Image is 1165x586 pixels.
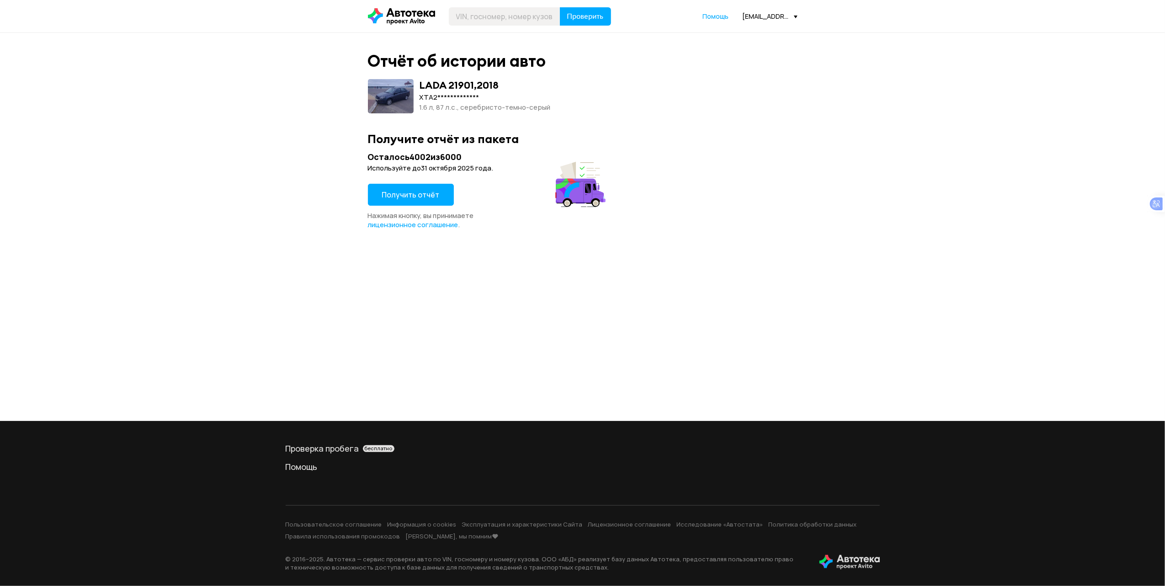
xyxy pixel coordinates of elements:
[368,211,474,229] span: Нажимая кнопку, вы принимаете .
[743,12,798,21] div: [EMAIL_ADDRESS][DOMAIN_NAME]
[286,443,880,454] a: Проверка пробегабесплатно
[368,151,608,163] div: Осталось 4002 из 6000
[819,555,880,570] img: tWS6KzJlK1XUpy65r7uaHVIs4JI6Dha8Nraz9T2hA03BhoCc4MtbvZCxBLwJIh+mQSIAkLBJpqMoKVdP8sONaFJLCz6I0+pu7...
[388,520,457,528] a: Информация о cookies
[368,164,608,173] div: Используйте до 31 октября 2025 года .
[462,520,583,528] a: Эксплуатация и характеристики Сайта
[588,520,671,528] a: Лицензионное соглашение
[769,520,857,528] a: Политика обработки данных
[677,520,763,528] a: Исследование «Автостата»
[368,220,458,229] a: лицензионное соглашение
[368,51,546,71] div: Отчёт об истории авто
[286,443,880,454] div: Проверка пробега
[286,532,400,540] a: Правила использования промокодов
[560,7,611,26] button: Проверить
[365,445,393,452] span: бесплатно
[449,7,560,26] input: VIN, госномер, номер кузова
[382,190,440,200] span: Получить отчёт
[567,13,604,20] span: Проверить
[286,461,880,472] a: Помощь
[703,12,729,21] a: Помощь
[368,132,798,146] div: Получите отчёт из пакета
[286,520,382,528] a: Пользовательское соглашение
[406,532,499,540] a: [PERSON_NAME], мы помним
[420,102,551,112] div: 1.6 л, 87 л.c., серебристо-темно-серый
[286,555,805,571] p: © 2016– 2025 . Автотека — сервис проверки авто по VIN, госномеру и номеру кузова. ООО «АБД» реали...
[368,184,454,206] button: Получить отчёт
[420,79,499,91] div: LADA 21901 , 2018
